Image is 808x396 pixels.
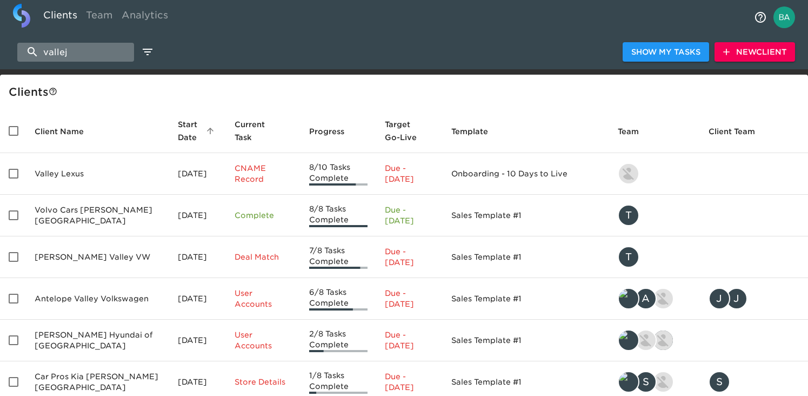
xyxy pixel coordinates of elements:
span: Team [618,125,653,138]
a: Clients [39,4,82,30]
td: [PERSON_NAME] Valley VW [26,236,169,278]
img: tyler@roadster.com [619,289,638,308]
p: Complete [235,210,291,221]
div: T [618,246,639,268]
td: Antelope Valley Volkswagen [26,278,169,320]
div: tyler@roadster.com, scott.gross@roadster.com, kevin.lo@roadster.com [618,371,691,393]
p: User Accounts [235,329,291,351]
img: tyler@roadster.com [619,372,638,392]
td: 7/8 Tasks Complete [301,236,376,278]
p: Due - [DATE] [385,204,434,226]
span: Target Go-Live [385,118,434,144]
span: Current Task [235,118,291,144]
td: 8/8 Tasks Complete [301,195,376,236]
td: 6/8 Tasks Complete [301,278,376,320]
td: 2/8 Tasks Complete [301,320,376,361]
td: [DATE] [169,153,226,195]
img: Profile [773,6,795,28]
img: logo [13,4,30,28]
td: Onboarding - 10 Days to Live [443,153,609,195]
p: User Accounts [235,288,291,309]
span: New Client [723,45,786,59]
div: J [709,288,730,309]
div: sam.mm@carpros.com [709,371,799,393]
div: S [635,371,657,393]
input: search [17,43,134,62]
span: Client Name [35,125,98,138]
div: S [709,371,730,393]
td: Sales Template #1 [443,236,609,278]
span: Progress [309,125,358,138]
p: Due - [DATE] [385,329,434,351]
span: Client Team [709,125,769,138]
img: tyler@roadster.com [619,331,638,350]
img: sarah.courchaine@roadster.com [653,331,673,350]
div: tyler@roadster.com, austin.terry@roadster.com, kevin.lo@roadster.com [618,288,691,309]
p: Due - [DATE] [385,371,434,393]
img: kevin.lo@roadster.com [653,372,673,392]
button: notifications [747,4,773,30]
p: Due - [DATE] [385,288,434,309]
p: Deal Match [235,252,291,262]
img: nikko.foster@roadster.com [619,164,638,183]
td: Valley Lexus [26,153,169,195]
span: Template [451,125,502,138]
button: Show My Tasks [623,42,709,62]
div: nikko.foster@roadster.com [618,163,691,184]
svg: This is a list of all of your clients and clients shared with you [49,87,57,96]
span: Calculated based on the start date and the duration of all Tasks contained in this Hub. [385,118,420,144]
td: [DATE] [169,278,226,320]
div: tracy@roadster.com [618,204,691,226]
a: Analytics [117,4,172,30]
td: Volvo Cars [PERSON_NAME][GEOGRAPHIC_DATA] [26,195,169,236]
td: Sales Template #1 [443,320,609,361]
button: NewClient [714,42,795,62]
div: tracy@roadster.com [618,246,691,268]
div: jrichardson@avvolkswagen.com, joevw@avvolkswagen.com [709,288,799,309]
div: T [618,204,639,226]
td: [PERSON_NAME] Hyundai of [GEOGRAPHIC_DATA] [26,320,169,361]
td: [DATE] [169,320,226,361]
td: [DATE] [169,195,226,236]
div: J [726,288,747,309]
p: Due - [DATE] [385,246,434,268]
div: tyler@roadster.com, kevin.lo@roadster.com, sarah.courchaine@roadster.com [618,329,691,351]
td: Sales Template #1 [443,195,609,236]
span: This is the next Task in this Hub that should be completed [235,118,277,144]
div: A [635,288,657,309]
td: [DATE] [169,236,226,278]
p: Due - [DATE] [385,163,434,184]
span: Start Date [178,118,217,144]
div: Client s [9,83,804,101]
a: Team [82,4,117,30]
p: Store Details [235,377,291,387]
span: Show My Tasks [631,45,700,59]
button: edit [138,43,157,61]
td: Sales Template #1 [443,278,609,320]
p: CNAME Record [235,163,291,184]
img: kevin.lo@roadster.com [653,289,673,308]
img: kevin.lo@roadster.com [636,331,656,350]
td: 8/10 Tasks Complete [301,153,376,195]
